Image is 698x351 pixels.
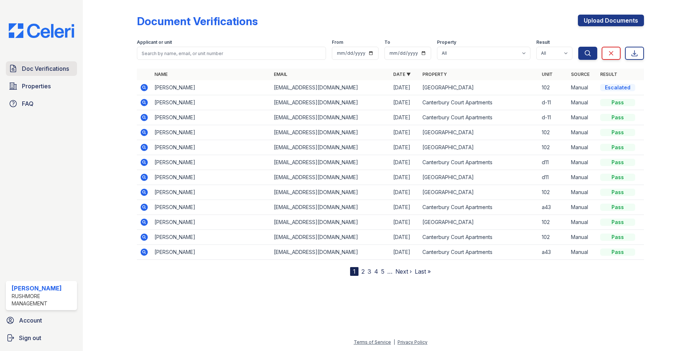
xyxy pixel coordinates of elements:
[390,200,419,215] td: [DATE]
[539,110,568,125] td: d-11
[154,72,168,77] a: Name
[398,339,427,345] a: Privacy Policy
[600,144,635,151] div: Pass
[6,61,77,76] a: Doc Verifications
[600,129,635,136] div: Pass
[6,96,77,111] a: FAQ
[600,99,635,106] div: Pass
[390,215,419,230] td: [DATE]
[415,268,431,275] a: Last »
[419,170,539,185] td: [GEOGRAPHIC_DATA]
[271,140,390,155] td: [EMAIL_ADDRESS][DOMAIN_NAME]
[568,140,597,155] td: Manual
[568,110,597,125] td: Manual
[539,170,568,185] td: d11
[271,80,390,95] td: [EMAIL_ADDRESS][DOMAIN_NAME]
[274,72,287,77] a: Email
[394,339,395,345] div: |
[390,155,419,170] td: [DATE]
[539,125,568,140] td: 102
[271,245,390,260] td: [EMAIL_ADDRESS][DOMAIN_NAME]
[568,170,597,185] td: Manual
[568,230,597,245] td: Manual
[437,39,456,45] label: Property
[354,339,391,345] a: Terms of Service
[539,230,568,245] td: 102
[600,204,635,211] div: Pass
[152,110,271,125] td: [PERSON_NAME]
[419,80,539,95] td: [GEOGRAPHIC_DATA]
[419,125,539,140] td: [GEOGRAPHIC_DATA]
[152,215,271,230] td: [PERSON_NAME]
[419,230,539,245] td: Canterbury Court Apartments
[568,200,597,215] td: Manual
[571,72,590,77] a: Source
[539,80,568,95] td: 102
[12,284,74,293] div: [PERSON_NAME]
[152,140,271,155] td: [PERSON_NAME]
[137,39,172,45] label: Applicant or unit
[12,293,74,307] div: Rushmore Management
[137,47,326,60] input: Search by name, email, or unit number
[539,215,568,230] td: 102
[600,174,635,181] div: Pass
[419,110,539,125] td: Canterbury Court Apartments
[152,95,271,110] td: [PERSON_NAME]
[152,185,271,200] td: [PERSON_NAME]
[361,268,365,275] a: 2
[387,267,392,276] span: …
[152,125,271,140] td: [PERSON_NAME]
[578,15,644,26] a: Upload Documents
[568,125,597,140] td: Manual
[419,140,539,155] td: [GEOGRAPHIC_DATA]
[600,189,635,196] div: Pass
[568,245,597,260] td: Manual
[600,84,635,91] div: Escalated
[152,200,271,215] td: [PERSON_NAME]
[3,331,80,345] a: Sign out
[568,215,597,230] td: Manual
[152,170,271,185] td: [PERSON_NAME]
[568,95,597,110] td: Manual
[419,200,539,215] td: Canterbury Court Apartments
[271,155,390,170] td: [EMAIL_ADDRESS][DOMAIN_NAME]
[271,95,390,110] td: [EMAIL_ADDRESS][DOMAIN_NAME]
[390,80,419,95] td: [DATE]
[152,245,271,260] td: [PERSON_NAME]
[22,99,34,108] span: FAQ
[6,79,77,93] a: Properties
[19,316,42,325] span: Account
[395,268,412,275] a: Next ›
[539,185,568,200] td: 102
[271,110,390,125] td: [EMAIL_ADDRESS][DOMAIN_NAME]
[568,80,597,95] td: Manual
[542,72,553,77] a: Unit
[390,245,419,260] td: [DATE]
[419,95,539,110] td: Canterbury Court Apartments
[22,64,69,73] span: Doc Verifications
[419,215,539,230] td: [GEOGRAPHIC_DATA]
[539,140,568,155] td: 102
[271,170,390,185] td: [EMAIL_ADDRESS][DOMAIN_NAME]
[600,219,635,226] div: Pass
[390,230,419,245] td: [DATE]
[419,245,539,260] td: Canterbury Court Apartments
[390,140,419,155] td: [DATE]
[600,159,635,166] div: Pass
[332,39,343,45] label: From
[600,234,635,241] div: Pass
[393,72,411,77] a: Date ▼
[419,155,539,170] td: Canterbury Court Apartments
[350,267,358,276] div: 1
[568,155,597,170] td: Manual
[3,313,80,328] a: Account
[536,39,550,45] label: Result
[390,125,419,140] td: [DATE]
[19,333,41,342] span: Sign out
[419,185,539,200] td: [GEOGRAPHIC_DATA]
[390,95,419,110] td: [DATE]
[539,245,568,260] td: a43
[271,125,390,140] td: [EMAIL_ADDRESS][DOMAIN_NAME]
[3,23,80,38] img: CE_Logo_Blue-a8612792a0a2168367f1c8372b55b34899dd931a85d93a1a3d3e32e68fde9ad4.png
[271,200,390,215] td: [EMAIL_ADDRESS][DOMAIN_NAME]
